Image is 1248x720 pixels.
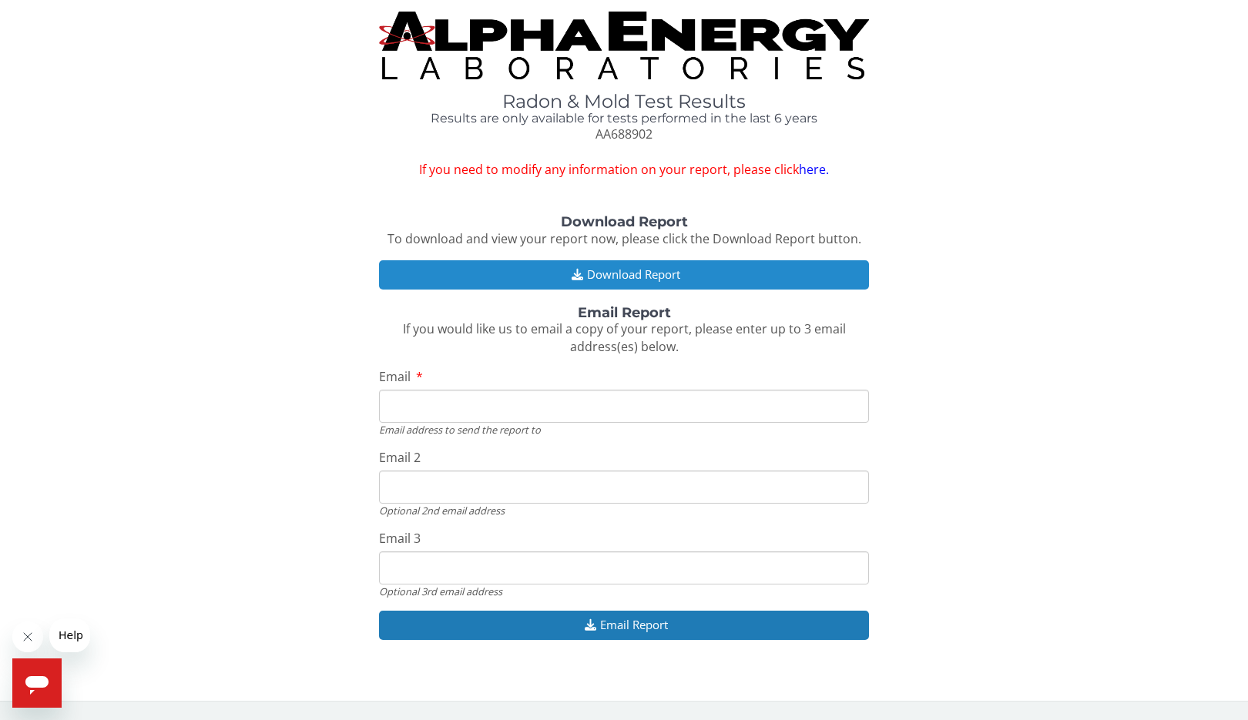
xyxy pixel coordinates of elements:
div: Optional 2nd email address [379,504,869,517]
span: If you need to modify any information on your report, please click [379,161,869,179]
span: To download and view your report now, please click the Download Report button. [387,230,861,247]
strong: Email Report [578,304,671,321]
h1: Radon & Mold Test Results [379,92,869,112]
iframe: Button to launch messaging window [12,658,62,708]
strong: Download Report [561,213,688,230]
span: Email 3 [379,530,421,547]
div: Email address to send the report to [379,423,869,437]
iframe: Message from company [49,618,90,652]
button: Email Report [379,611,869,639]
iframe: Close message [12,621,43,652]
a: here. [799,161,829,178]
h4: Results are only available for tests performed in the last 6 years [379,112,869,126]
span: Email 2 [379,449,421,466]
span: If you would like us to email a copy of your report, please enter up to 3 email address(es) below. [403,320,846,355]
span: Email [379,368,411,385]
button: Download Report [379,260,869,289]
div: Optional 3rd email address [379,584,869,598]
span: AA688902 [595,126,653,142]
img: TightCrop.jpg [379,12,869,79]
